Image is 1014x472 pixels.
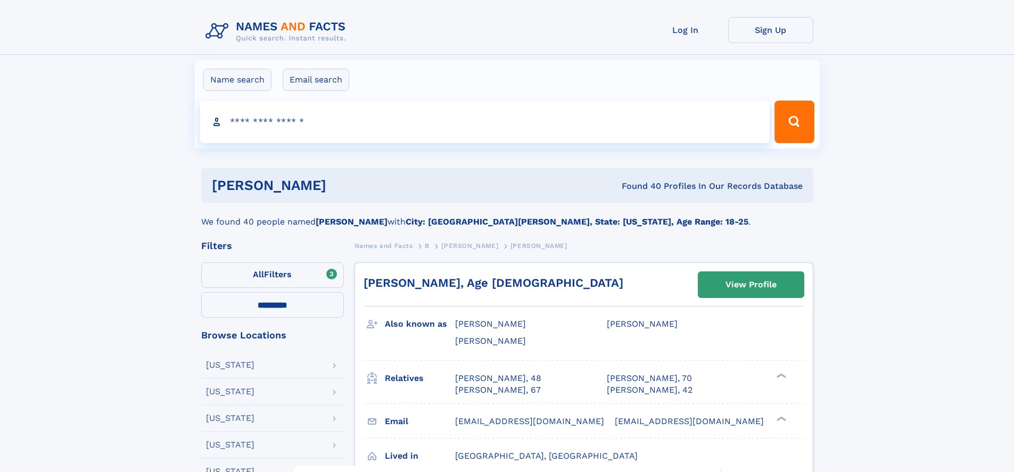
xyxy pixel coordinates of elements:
[201,241,344,251] div: Filters
[474,180,803,192] div: Found 40 Profiles In Our Records Database
[200,101,770,143] input: search input
[441,242,498,250] span: [PERSON_NAME]
[385,447,455,465] h3: Lived in
[774,415,787,422] div: ❯
[283,69,349,91] label: Email search
[201,203,813,228] div: We found 40 people named with .
[206,361,254,369] div: [US_STATE]
[455,336,526,346] span: [PERSON_NAME]
[206,414,254,423] div: [US_STATE]
[212,179,474,192] h1: [PERSON_NAME]
[425,239,430,252] a: B
[698,272,804,297] a: View Profile
[774,372,787,379] div: ❯
[355,239,413,252] a: Names and Facts
[455,319,526,329] span: [PERSON_NAME]
[455,384,541,396] a: [PERSON_NAME], 67
[385,315,455,333] h3: Also known as
[206,387,254,396] div: [US_STATE]
[643,17,728,43] a: Log In
[455,451,638,461] span: [GEOGRAPHIC_DATA], [GEOGRAPHIC_DATA]
[206,441,254,449] div: [US_STATE]
[774,101,814,143] button: Search Button
[607,372,692,384] a: [PERSON_NAME], 70
[316,217,388,227] b: [PERSON_NAME]
[441,239,498,252] a: [PERSON_NAME]
[425,242,430,250] span: B
[510,242,567,250] span: [PERSON_NAME]
[364,276,623,289] a: [PERSON_NAME], Age [DEMOGRAPHIC_DATA]
[203,69,271,91] label: Name search
[201,17,355,46] img: Logo Names and Facts
[385,412,455,430] h3: Email
[201,330,344,340] div: Browse Locations
[615,416,764,426] span: [EMAIL_ADDRESS][DOMAIN_NAME]
[406,217,748,227] b: City: [GEOGRAPHIC_DATA][PERSON_NAME], State: [US_STATE], Age Range: 18-25
[201,262,344,288] label: Filters
[253,269,264,279] span: All
[385,369,455,387] h3: Relatives
[607,384,693,396] a: [PERSON_NAME], 42
[455,416,604,426] span: [EMAIL_ADDRESS][DOMAIN_NAME]
[455,372,541,384] a: [PERSON_NAME], 48
[728,17,813,43] a: Sign Up
[607,319,678,329] span: [PERSON_NAME]
[726,272,777,297] div: View Profile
